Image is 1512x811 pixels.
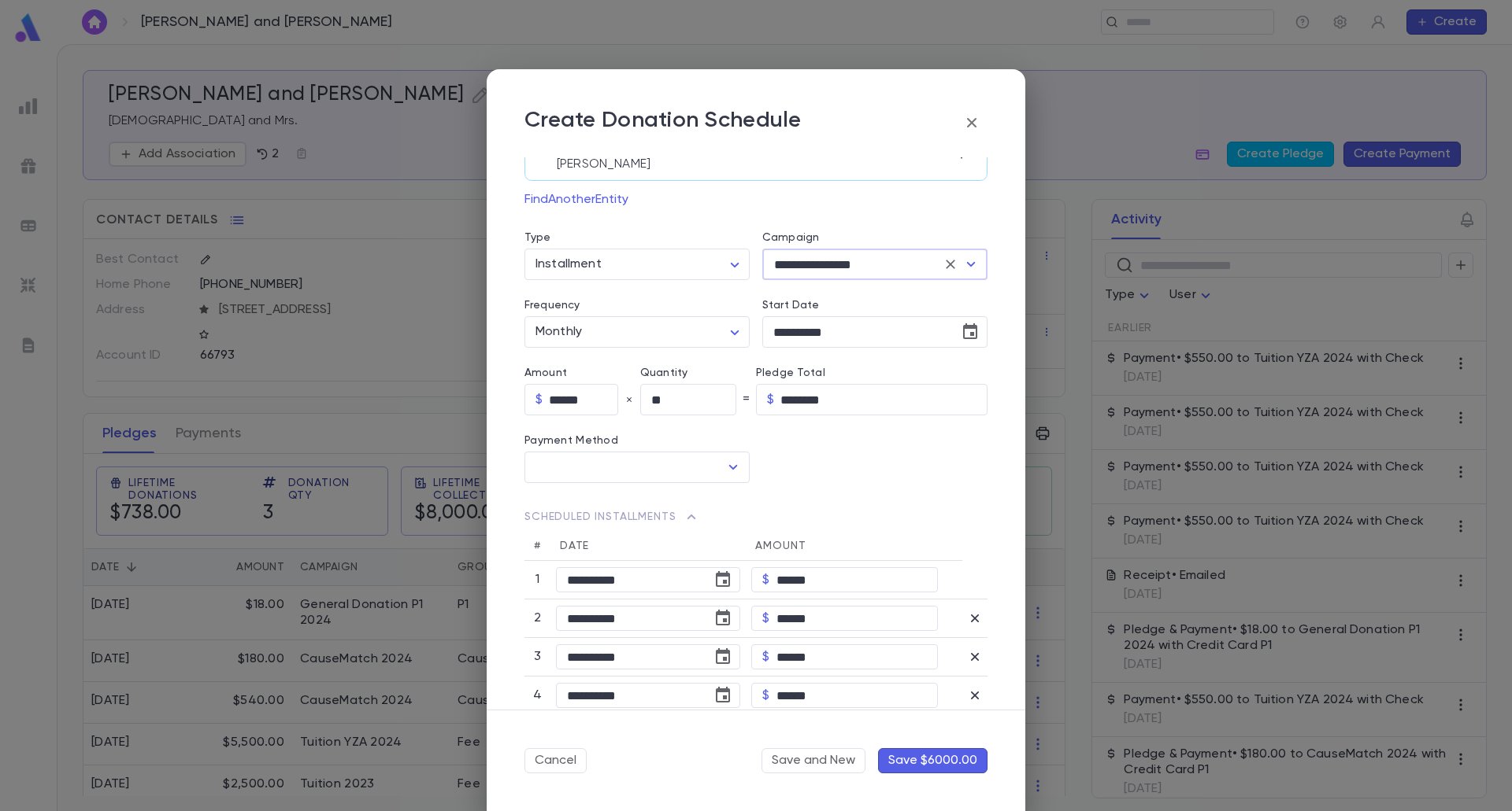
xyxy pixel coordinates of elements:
button: Save $6000.00 [878,748,988,773]
div: Installment [524,249,750,280]
p: 4 [530,688,545,703]
div: Monthly [524,317,750,348]
label: Start Date [762,299,988,311]
button: Save and New [762,748,865,773]
p: $ [762,649,769,665]
p: 1 [530,572,545,588]
span: Installment [535,258,602,271]
label: Type [524,231,551,244]
p: $ [762,572,769,588]
button: Clear [939,253,962,275]
label: Frequency [524,299,580,311]
span: Scheduled Installments [524,507,701,526]
p: = [743,392,750,407]
button: Choose date, selected date is Nov 8, 2025 [707,641,739,673]
p: [PERSON_NAME] [557,157,949,172]
p: Create Donation Schedule [524,107,802,138]
label: Pledge Total [756,367,988,379]
p: $ [767,392,774,407]
button: FindAnotherEntity [524,187,628,212]
p: $ [535,392,543,407]
button: Choose date, selected date is Sep 8, 2025 [707,564,739,595]
p: $ [762,610,769,626]
span: # [534,540,541,551]
button: Open [960,253,982,275]
button: Choose date, selected date is Oct 8, 2025 [707,603,739,634]
button: Open [722,456,744,478]
span: Date [560,540,589,551]
span: Monthly [535,326,582,338]
button: Cancel [524,748,587,773]
button: Choose date, selected date is Dec 8, 2025 [707,680,739,711]
label: Campaign [762,231,819,244]
span: Amount [755,540,806,551]
p: Payment Method [524,434,750,447]
button: Choose date, selected date is Sep 8, 2025 [954,316,986,348]
label: Amount [524,367,640,379]
label: Quantity [640,367,756,379]
button: Scheduled Installments [524,502,701,532]
p: 3 [530,649,545,665]
p: $ [762,688,769,703]
p: 2 [530,610,545,626]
